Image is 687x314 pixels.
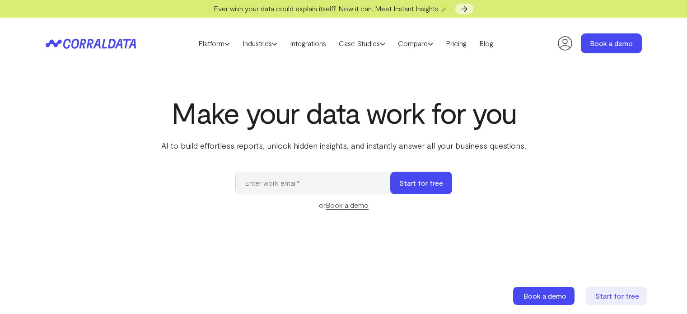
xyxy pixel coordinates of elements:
p: AI to build effortless reports, unlock hidden insights, and instantly answer all your business qu... [159,140,528,151]
a: Platform [192,37,236,50]
a: Pricing [439,37,473,50]
a: Book a demo [513,287,576,305]
a: Start for free [585,287,649,305]
a: Case Studies [332,37,392,50]
span: Ever wish your data could explain itself? Now it can. Meet Instant Insights 🪄 [214,4,449,13]
button: Start for free [390,172,452,194]
a: Integrations [284,37,332,50]
a: Industries [236,37,284,50]
div: or [235,200,452,211]
a: Book a demo [326,201,369,210]
a: Compare [392,37,439,50]
a: Blog [473,37,500,50]
input: Enter work email* [235,172,399,194]
span: Book a demo [523,291,566,300]
a: Book a demo [581,33,642,53]
span: Start for free [595,291,639,300]
h1: Make your data work for you [159,96,528,129]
